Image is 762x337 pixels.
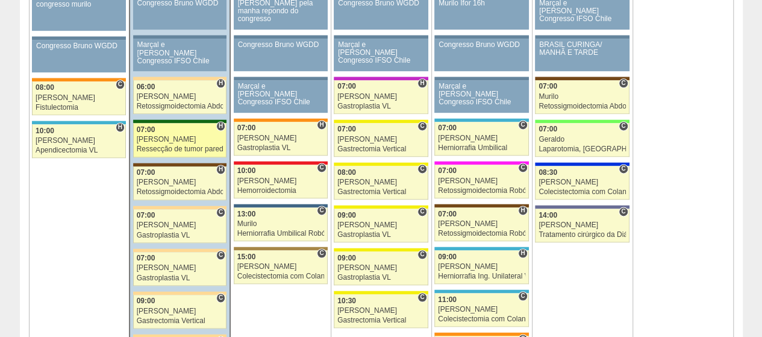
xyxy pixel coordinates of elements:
[137,178,223,186] div: [PERSON_NAME]
[137,274,223,282] div: Gastroplastia VL
[337,178,425,186] div: [PERSON_NAME]
[539,136,626,143] div: Geraldo
[438,177,525,185] div: [PERSON_NAME]
[237,263,324,271] div: [PERSON_NAME]
[337,317,425,324] div: Gastrectomia Vertical
[438,210,457,218] span: 07:00
[434,122,528,156] a: C 07:00 [PERSON_NAME] Herniorrafia Umbilical
[619,121,628,131] span: Consultório
[237,230,324,238] div: Herniorrafia Umbilical Robótica
[137,317,223,325] div: Gastrectomia Vertical
[334,119,428,123] div: Key: Santa Rita
[334,294,428,328] a: C 10:30 [PERSON_NAME] Gastrectomia Vertical
[539,82,557,90] span: 07:00
[32,124,126,158] a: H 10:00 [PERSON_NAME] Apendicectomia VL
[137,297,155,305] span: 09:00
[234,122,328,156] a: H 07:00 [PERSON_NAME] Gastroplastia VL
[438,144,525,152] div: Herniorrafia Umbilical
[36,42,122,50] div: Congresso Bruno WGDD
[36,104,122,112] div: Fistulectomia
[535,205,629,209] div: Key: Vila Nova Star
[237,177,324,185] div: [PERSON_NAME]
[133,206,226,209] div: Key: Bartira
[337,82,356,90] span: 07:00
[234,39,328,71] a: Congresso Bruno WGDD
[535,123,629,157] a: C 07:00 Geraldo Laparotomia, [GEOGRAPHIC_DATA], Drenagem, Bridas VL
[334,251,428,285] a: C 09:00 [PERSON_NAME] Gastroplastia VL
[216,293,225,303] span: Consultório
[539,41,625,57] div: BRASIL CURINGA/ MANHÃ E TARDE
[539,188,626,196] div: Colecistectomia com Colangiografia VL
[137,125,155,134] span: 07:00
[237,124,256,132] span: 07:00
[137,41,223,65] div: Marçal e [PERSON_NAME] Congresso IFSO Chile
[133,252,226,286] a: C 07:00 [PERSON_NAME] Gastroplastia VL
[137,221,223,229] div: [PERSON_NAME]
[237,220,324,228] div: Murilo
[317,163,326,172] span: Consultório
[137,93,223,101] div: [PERSON_NAME]
[417,164,426,174] span: Consultório
[438,166,457,175] span: 07:00
[337,125,356,133] span: 07:00
[234,165,328,198] a: C 10:00 [PERSON_NAME] Hemorroidectomia
[535,119,629,123] div: Key: Brasil
[36,94,122,102] div: [PERSON_NAME]
[216,78,225,88] span: Hospital
[133,80,226,114] a: H 06:00 [PERSON_NAME] Retossigmoidectomia Abdominal VL
[438,134,525,142] div: [PERSON_NAME]
[234,161,328,165] div: Key: Assunção
[434,165,528,198] a: C 07:00 [PERSON_NAME] Retossigmoidectomia Robótica
[434,332,528,336] div: Key: São Luiz - SCS
[539,211,557,219] span: 14:00
[317,120,326,130] span: Hospital
[535,162,629,166] div: Key: São Luiz - Itaim
[116,80,125,89] span: Consultório
[133,295,226,329] a: C 09:00 [PERSON_NAME] Gastrectomia Vertical
[137,211,155,219] span: 07:00
[337,168,356,177] span: 08:00
[539,102,626,110] div: Retossigmoidectomia Abdominal VL
[337,211,356,219] span: 09:00
[36,127,54,135] span: 10:00
[539,145,626,153] div: Laparotomia, [GEOGRAPHIC_DATA], Drenagem, Bridas VL
[434,250,528,284] a: H 09:00 [PERSON_NAME] Herniorrafia Ing. Unilateral VL
[434,118,528,122] div: Key: Neomater
[338,41,424,65] div: Marçal e [PERSON_NAME] Congresso IFSO Chile
[137,231,223,239] div: Gastroplastia VL
[133,77,226,80] div: Key: Bartira
[434,80,528,113] a: Marçal e [PERSON_NAME] Congresso IFSO Chile
[518,163,527,172] span: Consultório
[417,121,426,131] span: Consultório
[438,253,457,261] span: 09:00
[32,81,126,115] a: C 08:00 [PERSON_NAME] Fistulectomia
[334,35,428,39] div: Key: Aviso
[317,206,326,215] span: Consultório
[237,144,324,152] div: Gastroplastia VL
[137,264,223,272] div: [PERSON_NAME]
[133,291,226,295] div: Key: Bartira
[36,137,122,145] div: [PERSON_NAME]
[237,272,324,280] div: Colecistectomia com Colangiografia VL
[234,207,328,241] a: C 13:00 Murilo Herniorrafia Umbilical Robótica
[36,83,54,92] span: 08:00
[434,39,528,71] a: Congresso Bruno WGDD
[234,80,328,113] a: Marçal e [PERSON_NAME] Congresso IFSO Chile
[216,121,225,131] span: Hospital
[137,188,223,196] div: Retossigmoidectomia Abdominal VL
[317,248,326,258] span: Consultório
[337,221,425,229] div: [PERSON_NAME]
[438,187,525,195] div: Retossigmoidectomia Robótica
[518,120,527,130] span: Consultório
[438,124,457,132] span: 07:00
[518,248,527,258] span: Hospital
[334,39,428,71] a: Marçal e [PERSON_NAME] Congresso IFSO Chile
[36,146,122,154] div: Apendicectomia VL
[337,274,425,282] div: Gastroplastia VL
[535,39,629,71] a: BRASIL CURINGA/ MANHÃ E TARDE
[434,247,528,250] div: Key: Neomater
[238,83,323,107] div: Marçal e [PERSON_NAME] Congresso IFSO Chile
[337,307,425,315] div: [PERSON_NAME]
[438,295,457,304] span: 11:00
[539,178,626,186] div: [PERSON_NAME]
